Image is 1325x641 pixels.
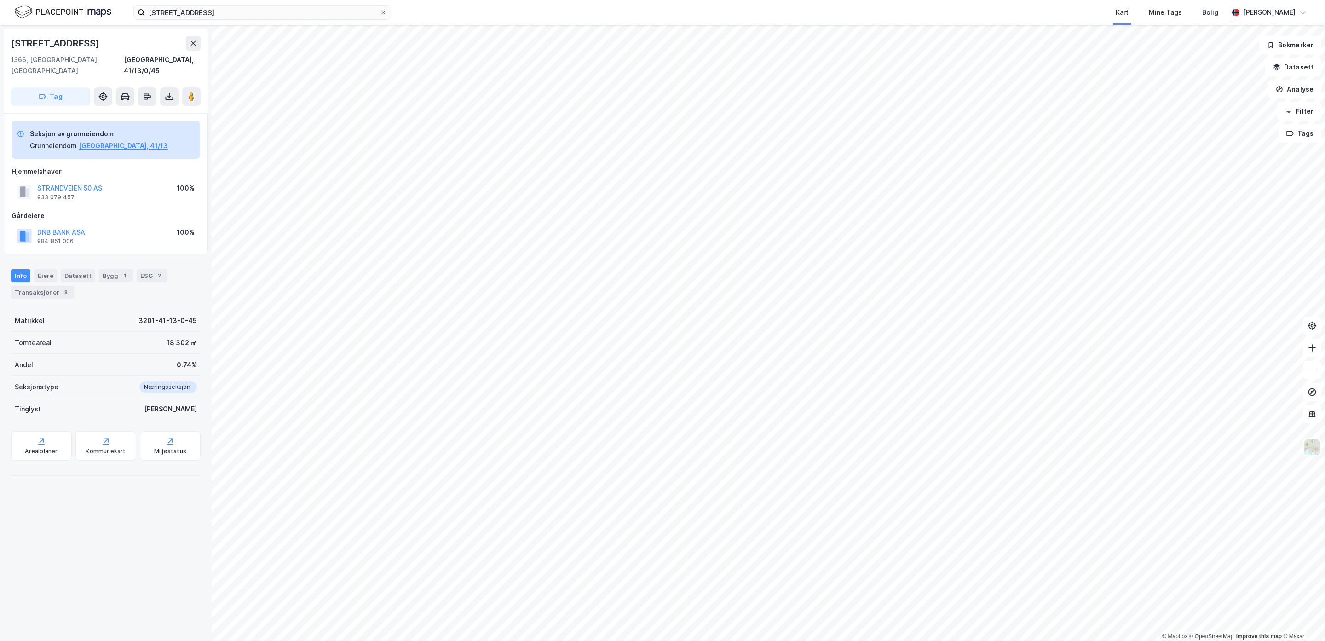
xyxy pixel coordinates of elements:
button: Filter [1277,102,1321,121]
div: Datasett [61,269,95,282]
div: 18 302 ㎡ [167,337,197,348]
div: Eiere [34,269,57,282]
div: Kontrollprogram for chat [1279,597,1325,641]
div: 8 [61,288,70,297]
img: logo.f888ab2527a4732fd821a326f86c7f29.svg [15,4,111,20]
div: [GEOGRAPHIC_DATA], 41/13/0/45 [124,54,201,76]
div: [STREET_ADDRESS] [11,36,101,51]
a: OpenStreetMap [1189,633,1234,640]
div: Andel [15,359,33,370]
div: ESG [137,269,167,282]
div: [PERSON_NAME] [1243,7,1296,18]
div: 2 [155,271,164,280]
iframe: Chat Widget [1279,597,1325,641]
button: Tag [11,87,90,106]
div: Seksjon av grunneiendom [30,128,168,139]
div: 1366, [GEOGRAPHIC_DATA], [GEOGRAPHIC_DATA] [11,54,124,76]
button: Analyse [1268,80,1321,98]
input: Søk på adresse, matrikkel, gårdeiere, leietakere eller personer [145,6,380,19]
button: Datasett [1265,58,1321,76]
a: Mapbox [1162,633,1187,640]
div: Seksjonstype [15,381,58,393]
div: Hjemmelshaver [12,166,200,177]
div: 1 [120,271,129,280]
div: 933 079 457 [37,194,75,201]
img: Z [1303,439,1321,456]
div: Info [11,269,30,282]
div: 100% [177,227,195,238]
div: 984 851 006 [37,237,74,245]
div: Tomteareal [15,337,52,348]
a: Improve this map [1236,633,1282,640]
div: Grunneiendom [30,140,77,151]
div: Mine Tags [1149,7,1182,18]
button: [GEOGRAPHIC_DATA], 41/13 [79,140,168,151]
div: Matrikkel [15,315,45,326]
div: Miljøstatus [154,448,186,455]
div: Tinglyst [15,404,41,415]
div: 3201-41-13-0-45 [138,315,197,326]
div: Bolig [1202,7,1218,18]
div: 0.74% [177,359,197,370]
div: Gårdeiere [12,210,200,221]
div: 100% [177,183,195,194]
div: Transaksjoner [11,286,74,299]
div: Kart [1116,7,1129,18]
button: Bokmerker [1259,36,1321,54]
div: Kommunekart [86,448,126,455]
div: [PERSON_NAME] [144,404,197,415]
div: Arealplaner [25,448,58,455]
button: Tags [1279,124,1321,143]
div: Bygg [99,269,133,282]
